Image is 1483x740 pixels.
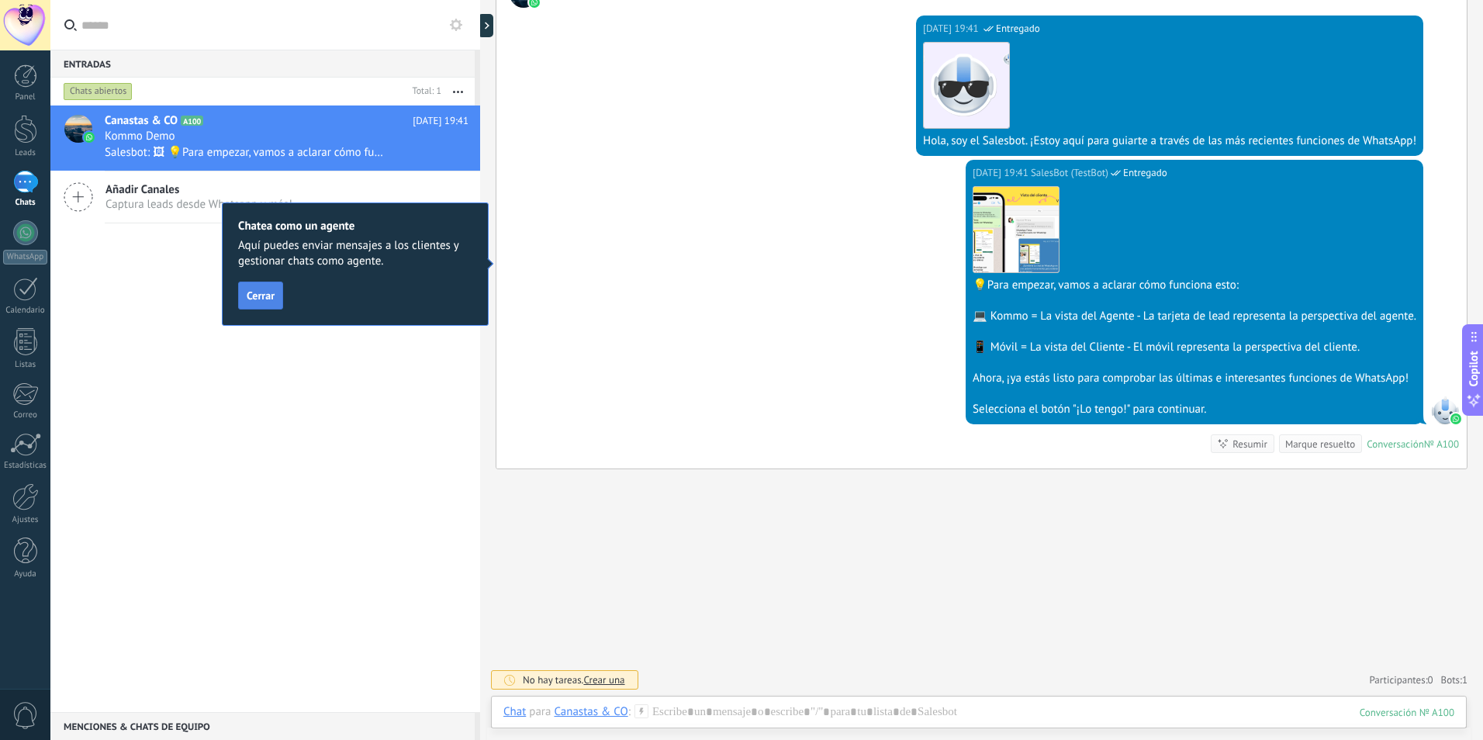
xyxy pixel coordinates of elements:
[923,133,1416,149] div: Hola, soy el Salesbot. ¡Estoy aquí para guiarte a través de las más recientes funciones de WhatsApp!
[3,306,48,316] div: Calendario
[1441,673,1467,686] span: Bots:
[3,461,48,471] div: Estadísticas
[973,402,1416,417] div: Selecciona el botón "¡Lo tengo!" para continuar.
[64,82,133,101] div: Chats abiertos
[554,704,627,718] div: Canastas & CO
[413,113,468,129] span: [DATE] 19:41
[3,410,48,420] div: Correo
[3,250,47,265] div: WhatsApp
[3,92,48,102] div: Panel
[1360,706,1454,719] div: 100
[523,673,625,686] div: No hay tareas.
[50,50,475,78] div: Entradas
[1466,351,1481,387] span: Copilot
[50,712,475,740] div: Menciones & Chats de equipo
[1285,437,1355,451] div: Marque resuelto
[105,197,292,212] span: Captura leads desde Whatsapp y más!
[105,182,292,197] span: Añadir Canales
[105,145,383,160] span: Salesbot: 🖼 💡Para empezar, vamos a aclarar cómo funciona esto: 💻 Kommo = La vista del Agente - La...
[1369,673,1433,686] a: Participantes:0
[996,21,1040,36] span: Entregado
[181,116,203,126] span: A100
[50,105,480,171] a: avatariconCanastas & COA100[DATE] 19:41Kommo DemoSalesbot: 🖼 💡Para empezar, vamos a aclarar cómo ...
[406,84,441,99] div: Total: 1
[238,282,283,309] button: Cerrar
[923,21,981,36] div: [DATE] 19:41
[973,371,1416,386] div: Ahora, ¡ya estás listo para comprobar las últimas e interesantes funciones de WhatsApp!
[247,290,275,301] span: Cerrar
[924,43,1009,128] img: 183.png
[105,129,175,144] span: Kommo Demo
[105,113,178,129] span: Canastas & CO
[238,219,472,233] h2: Chatea como un agente
[1462,673,1467,686] span: 1
[1123,165,1167,181] span: Entregado
[1031,165,1108,181] span: SalesBot (TestBot)
[3,360,48,370] div: Listas
[973,309,1416,324] div: 💻 Kommo = La vista del Agente - La tarjeta de lead representa la perspectiva del agente.
[1428,673,1433,686] span: 0
[1450,413,1461,424] img: waba.svg
[583,673,624,686] span: Crear una
[628,704,631,720] span: :
[238,238,472,269] span: Aquí puedes enviar mensajes a los clientes y gestionar chats como agente.
[441,78,475,105] button: Más
[84,132,95,143] img: icon
[529,704,551,720] span: para
[973,187,1059,272] img: 404ced69-1bf1-4718-8345-ba094a33402c
[973,278,1416,293] div: 💡Para empezar, vamos a aclarar cómo funciona esto:
[1424,437,1459,451] div: № A100
[973,340,1416,355] div: 📱 Móvil = La vista del Cliente - El móvil representa la perspectiva del cliente.
[3,148,48,158] div: Leads
[3,515,48,525] div: Ajustes
[1367,437,1424,451] div: Conversación
[973,165,1031,181] div: [DATE] 19:41
[478,14,493,37] div: Mostrar
[3,569,48,579] div: Ayuda
[3,198,48,208] div: Chats
[1232,437,1267,451] div: Resumir
[1431,396,1459,424] span: SalesBot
